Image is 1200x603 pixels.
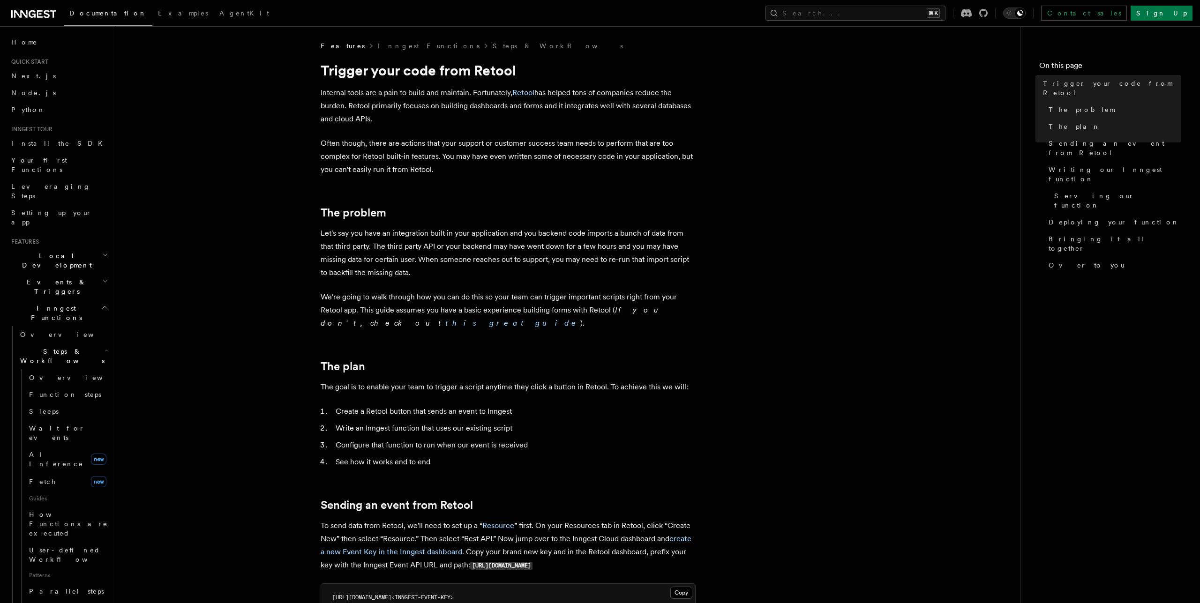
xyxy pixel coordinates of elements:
a: Overview [25,369,110,386]
span: Examples [158,9,208,17]
a: Next.js [7,67,110,84]
li: See how it works end to end [333,455,696,469]
span: Events & Triggers [7,277,102,296]
span: Features [321,41,365,51]
span: Install the SDK [11,140,108,147]
button: Steps & Workflows [16,343,110,369]
span: Over to you [1049,261,1125,270]
span: Next.js [11,72,56,80]
li: Create a Retool button that sends an event to Inngest [333,405,696,418]
span: new [91,454,106,465]
a: Python [7,101,110,118]
a: AI Inferencenew [25,446,110,472]
a: Fetchnew [25,472,110,491]
button: Inngest Functions [7,300,110,326]
button: Copy [670,587,692,599]
span: Steps & Workflows [16,347,105,365]
span: Serving our function [1054,191,1181,210]
a: Setting up your app [7,204,110,231]
a: Sending an event from Retool [321,499,473,512]
a: Overview [16,326,110,343]
span: Deploying your function [1049,217,1179,227]
a: Trigger your code from Retool [1039,75,1181,101]
span: Local Development [7,251,102,270]
a: Leveraging Steps [7,178,110,204]
a: Wait for events [25,420,110,446]
a: Retool [512,88,534,97]
button: Events & Triggers [7,274,110,300]
span: Guides [25,491,110,506]
a: Steps & Workflows [493,41,623,51]
a: User-defined Workflows [25,542,110,568]
span: The problem [1049,105,1114,114]
span: Sleeps [29,408,59,415]
span: Fetch [29,478,56,485]
span: Function steps [29,391,101,398]
a: Your first Functions [7,152,110,178]
span: Python [11,106,45,113]
a: Examples [152,3,214,25]
p: The goal is to enable your team to trigger a script anytime they click a button in Retool. To ach... [321,380,696,394]
a: Sign Up [1131,6,1192,21]
a: Deploying your function [1045,214,1181,231]
a: Over to you [1045,257,1181,274]
h4: On this page [1039,60,1181,75]
a: Resource [482,521,514,530]
p: Often though, there are actions that your support or customer success team needs to perform that ... [321,137,696,176]
span: AgentKit [219,9,269,17]
span: Sending an event from Retool [1049,139,1181,157]
span: User-defined Workflows [29,546,113,563]
a: The plan [1045,118,1181,135]
p: Let's say you have an integration built in your application and you backend code imports a bunch ... [321,227,696,279]
span: AI Inference [29,451,83,468]
button: Local Development [7,247,110,274]
span: The plan [1049,122,1100,131]
span: Home [11,37,37,47]
p: To send data from Retool, we'll need to set up a “ ” first. On your Resources tab in Retool, clic... [321,519,696,572]
a: Sleeps [25,403,110,420]
span: Node.js [11,89,56,97]
kbd: ⌘K [927,8,940,18]
p: Internal tools are a pain to build and maintain. Fortunately, has helped tons of companies reduce... [321,86,696,126]
a: Install the SDK [7,135,110,152]
span: Patterns [25,568,110,583]
a: Parallel steps [25,583,110,600]
span: Your first Functions [11,156,67,173]
a: Function steps [25,386,110,403]
span: Overview [20,331,117,338]
li: Write an Inngest function that uses our existing script [333,422,696,435]
a: How Functions are executed [25,506,110,542]
a: AgentKit [214,3,275,25]
a: Contact sales [1041,6,1127,21]
a: The plan [321,360,365,373]
a: Node.js [7,84,110,101]
span: Bringing it all together [1049,234,1181,253]
span: new [91,476,106,487]
span: Setting up your app [11,209,92,226]
span: Quick start [7,58,48,66]
a: The problem [321,206,386,219]
a: Inngest Functions [378,41,480,51]
button: Toggle dark mode [1003,7,1026,19]
a: Documentation [64,3,152,26]
span: Inngest tour [7,126,52,133]
h1: Trigger your code from Retool [321,62,696,79]
span: Trigger your code from Retool [1043,79,1181,97]
a: Home [7,34,110,51]
span: Writing our Inngest function [1049,165,1181,184]
a: Serving our function [1050,187,1181,214]
a: The problem [1045,101,1181,118]
span: Wait for events [29,424,85,441]
a: this great guide [445,319,580,328]
p: We're going to walk through how you can do this so your team can trigger important scripts right ... [321,290,696,330]
span: How Functions are executed [29,511,108,537]
li: Configure that function to run when our event is received [333,439,696,452]
a: Sending an event from Retool [1045,135,1181,161]
span: Overview [29,374,126,381]
span: Documentation [69,9,147,17]
span: Inngest Functions [7,304,101,322]
code: [URL][DOMAIN_NAME] [470,562,532,570]
span: Leveraging Steps [11,183,90,200]
a: Bringing it all together [1045,231,1181,257]
span: [URL][DOMAIN_NAME]<INNGEST-EVENT-KEY> [332,594,454,601]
